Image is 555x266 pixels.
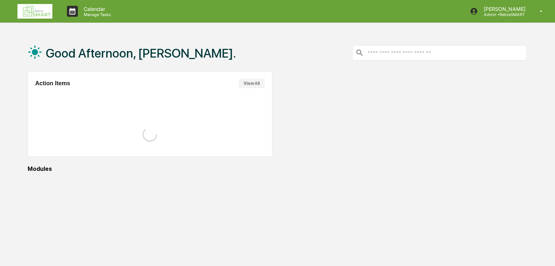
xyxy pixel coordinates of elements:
[78,6,115,12] p: Calendar
[78,12,115,17] p: Manage Tasks
[478,12,529,17] p: Admin • RetireSMART
[239,79,265,88] button: View All
[35,80,70,87] h2: Action Items
[46,46,236,60] h1: Good Afternoon, [PERSON_NAME].
[28,165,527,172] div: Modules
[17,4,52,19] img: logo
[478,6,529,12] p: [PERSON_NAME]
